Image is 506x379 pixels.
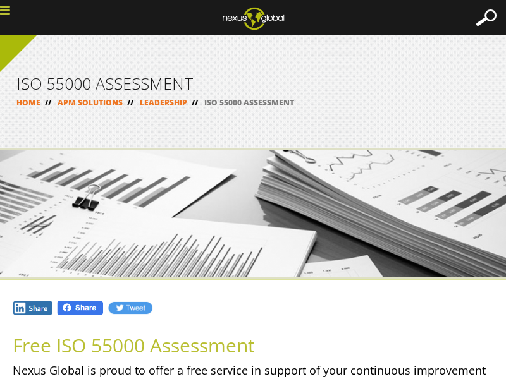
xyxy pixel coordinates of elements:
[13,301,53,315] img: In.jpg
[108,301,153,315] img: Tw.jpg
[16,76,490,92] h1: ISO 55000 ASSESSMENT
[16,97,40,108] a: HOME
[123,97,138,108] span: //
[13,335,493,356] h2: Free ISO 55000 Assessment
[213,3,294,33] img: ng_logo_web
[40,97,56,108] span: //
[140,97,187,108] a: LEADERSHIP
[58,97,123,108] a: APM SOLUTIONS
[56,300,104,316] img: Fb.png
[187,97,202,108] span: //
